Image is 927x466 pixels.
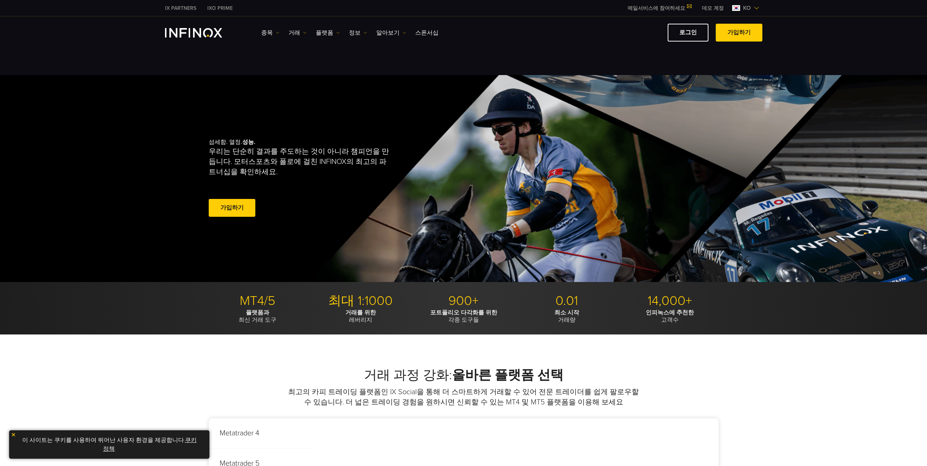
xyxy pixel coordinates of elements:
[376,28,406,37] a: 알아보기
[288,28,307,37] a: 거래
[13,434,206,455] p: 이 사이트는 쿠키를 사용하여 뛰어난 사용자 환경을 제공합니다. .
[518,293,616,309] p: 0.01
[621,293,719,309] p: 14,000+
[430,309,497,316] strong: 포트폴리오 다각화를 위한
[622,5,696,11] a: 메일서비스에 참여하세요
[518,309,616,324] p: 거래량
[646,309,694,316] strong: 인피녹스에 추천한
[209,146,392,177] p: 우리는 단순히 결과를 주도하는 것이 아니라 챔피언을 만듭니다. 모터스포츠와 폴로에 걸친 INFINOX의 최고의 파트너십을 확인하세요.
[716,24,762,42] a: 가입하기
[209,309,306,324] p: 최신 거래 도구
[160,4,202,12] a: INFINOX
[312,293,409,309] p: 최대 1:1000
[209,127,438,230] div: 섬세함. 열정.
[696,4,729,12] a: INFINOX MENU
[287,387,640,407] p: 최고의 카피 트레이딩 플랫폼인 IX Social을 통해 더 스마트하게 거래할 수 있어 전문 트레이더를 쉽게 팔로우할 수 있습니다. 더 넓은 트레이딩 경험을 원하시면 신뢰할 수...
[11,432,16,437] img: yellow close icon
[345,309,376,316] strong: 거래를 위한
[312,309,409,324] p: 레버리지
[246,309,269,316] strong: 플랫폼과
[668,24,708,42] a: 로그인
[209,418,311,449] p: Metatrader 4
[209,199,255,217] a: 가입하기
[452,367,563,383] strong: 올바른 플랫폼 선택
[740,4,754,12] span: ko
[316,28,340,37] a: 플랫폼
[621,309,719,324] p: 고객수
[165,28,239,38] a: INFINOX Logo
[554,309,579,316] strong: 최소 시작
[415,28,439,37] a: 스폰서십
[202,4,238,12] a: INFINOX
[242,138,255,146] strong: 성능.
[415,293,512,309] p: 900+
[415,309,512,324] p: 각종 도구들
[209,367,719,383] h2: 거래 과정 강화:
[209,293,306,309] p: MT4/5
[261,28,279,37] a: 종목
[349,28,367,37] a: 정보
